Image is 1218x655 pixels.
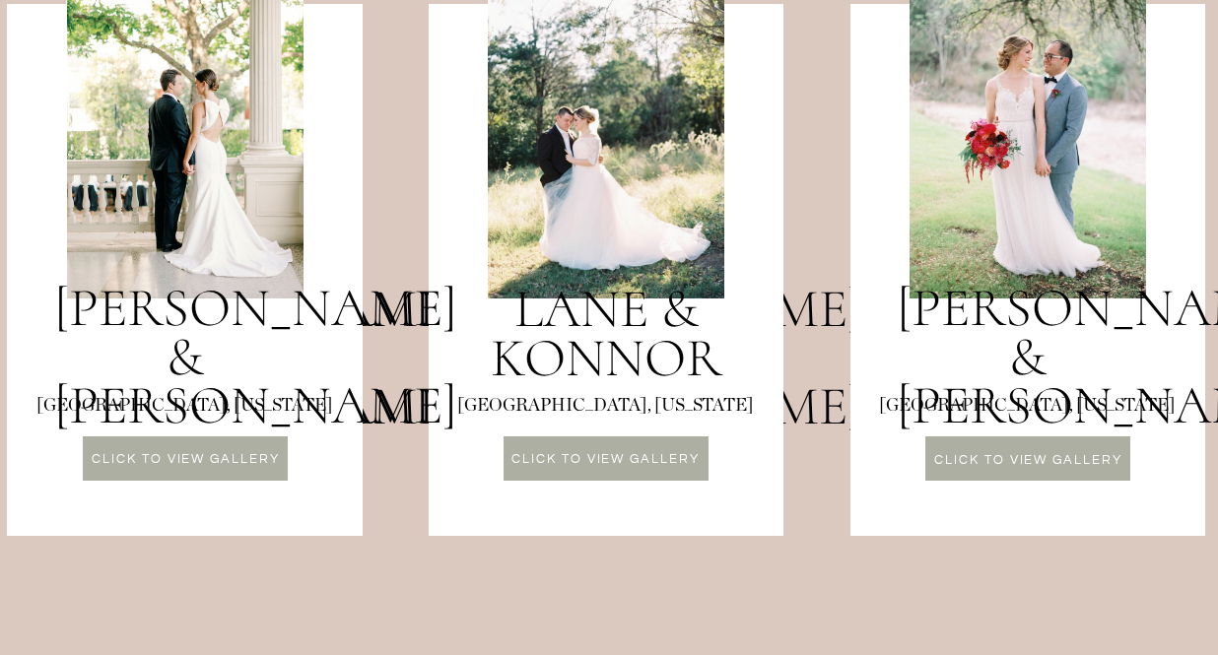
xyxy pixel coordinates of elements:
[897,284,1158,383] a: [PERSON_NAME] & [PERSON_NAME]
[926,454,1130,471] a: CLICK TO VIEW GALLERY
[459,285,754,386] a: Lane & konnor
[7,393,362,425] p: [GEOGRAPHIC_DATA], [US_STATE]
[54,284,315,383] a: [PERSON_NAME] & [PERSON_NAME]
[6,393,361,422] p: [GEOGRAPHIC_DATA], [US_STATE]
[428,393,782,421] p: [GEOGRAPHIC_DATA], [US_STATE]
[84,453,288,470] a: CLICK TO VIEW GALLERY
[504,453,708,470] a: CLICK TO VIEW GALLERY
[849,393,1204,425] p: [GEOGRAPHIC_DATA], [US_STATE]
